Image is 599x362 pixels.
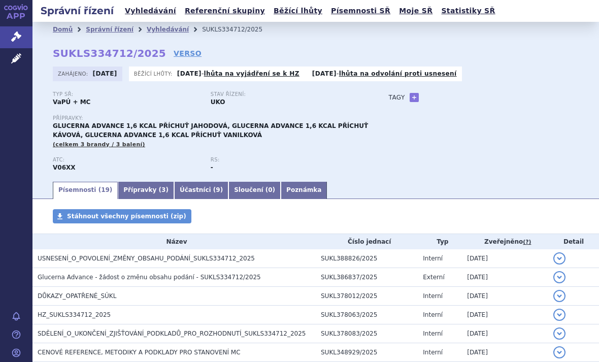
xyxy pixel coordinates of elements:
[553,327,565,340] button: detail
[339,70,457,77] a: lhůta na odvolání proti usnesení
[53,122,368,139] span: GLUCERNA ADVANCE 1,6 KCAL PŘÍCHUŤ JAHODOVÁ, GLUCERNA ADVANCE 1,6 KCAL PŘÍCHUŤ KÁVOVÁ, GLUCERNA AD...
[53,182,118,199] a: Písemnosti (19)
[177,70,299,78] p: -
[553,346,565,358] button: detail
[38,274,261,281] span: Glucerna Advance - žádost o změnu obsahu podání - SUKLS334712/2025
[462,268,548,287] td: [DATE]
[423,274,444,281] span: Externí
[523,239,531,246] abbr: (?)
[312,70,337,77] strong: [DATE]
[316,287,418,306] td: SUKL378012/2025
[462,287,548,306] td: [DATE]
[211,98,225,106] strong: UKO
[268,186,272,193] span: 0
[462,249,548,268] td: [DATE]
[553,290,565,302] button: detail
[86,26,134,33] a: Správní řízení
[53,98,90,106] strong: VaPÚ + MC
[211,164,213,171] strong: -
[101,186,110,193] span: 19
[553,252,565,265] button: detail
[462,324,548,343] td: [DATE]
[328,4,393,18] a: Písemnosti SŘ
[53,26,73,33] a: Domů
[211,157,358,163] p: RS:
[462,234,548,249] th: Zveřejněno
[38,292,116,300] span: DŮKAZY_OPATŘENÉ_SÚKL
[423,255,443,262] span: Interní
[53,157,201,163] p: ATC:
[316,324,418,343] td: SUKL378083/2025
[418,234,462,249] th: Typ
[53,115,369,121] p: Přípravky:
[32,4,122,18] h2: Správní řízení
[58,70,90,78] span: Zahájeno:
[396,4,436,18] a: Moje SŘ
[32,234,316,249] th: Název
[389,91,405,104] h3: Tagy
[122,4,179,18] a: Vyhledávání
[228,182,281,199] a: Sloučení (0)
[67,213,186,220] span: Stáhnout všechny písemnosti (zip)
[161,186,165,193] span: 3
[53,164,76,171] strong: POTRAVINY PRO ZVLÁŠTNÍ LÉKAŘSKÉ ÚČELY (PZLÚ) (ČESKÁ ATC SKUPINA)
[423,330,443,337] span: Interní
[462,306,548,324] td: [DATE]
[38,255,255,262] span: USNESENÍ_O_POVOLENÍ_ZMĚNY_OBSAHU_PODÁNÍ_SUKLS334712_2025
[147,26,189,33] a: Vyhledávání
[118,182,174,199] a: Přípravky (3)
[211,91,358,97] p: Stav řízení:
[38,330,306,337] span: SDĚLENÍ_O_UKONČENÍ_ZJIŠŤOVÁNÍ_PODKLADŮ_PRO_ROZHODNUTÍ_SUKLS334712_2025
[316,268,418,287] td: SUKL386837/2025
[438,4,498,18] a: Statistiky SŘ
[316,249,418,268] td: SUKL388826/2025
[316,306,418,324] td: SUKL378063/2025
[182,4,268,18] a: Referenční skupiny
[553,309,565,321] button: detail
[312,70,457,78] p: -
[174,182,228,199] a: Účastníci (9)
[423,292,443,300] span: Interní
[134,70,175,78] span: Běžící lhůty:
[53,47,166,59] strong: SUKLS334712/2025
[548,234,599,249] th: Detail
[53,209,191,223] a: Stáhnout všechny písemnosti (zip)
[53,91,201,97] p: Typ SŘ:
[93,70,117,77] strong: [DATE]
[204,70,299,77] a: lhůta na vyjádření se k HZ
[423,349,443,356] span: Interní
[316,234,418,249] th: Číslo jednací
[38,349,241,356] span: CENOVÉ REFERENCE, METODIKY A PODKLADY PRO STANOVENÍ MC
[462,343,548,362] td: [DATE]
[271,4,325,18] a: Běžící lhůty
[38,311,111,318] span: HZ_SUKLS334712_2025
[174,48,202,58] a: VERSO
[281,182,327,199] a: Poznámka
[53,141,145,148] span: (celkem 3 brandy / 3 balení)
[423,311,443,318] span: Interní
[410,93,419,102] a: +
[202,22,276,37] li: SUKLS334712/2025
[316,343,418,362] td: SUKL348929/2025
[177,70,202,77] strong: [DATE]
[216,186,220,193] span: 9
[553,271,565,283] button: detail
